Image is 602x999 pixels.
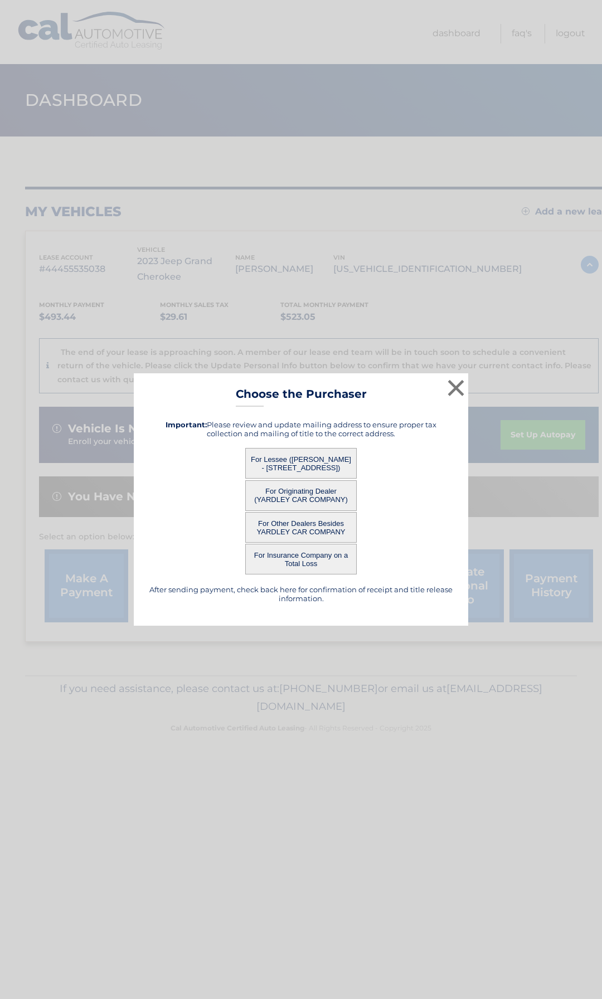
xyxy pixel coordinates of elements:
[166,420,207,429] strong: Important:
[148,420,454,438] h5: Please review and update mailing address to ensure proper tax collection and mailing of title to ...
[245,448,357,479] button: For Lessee ([PERSON_NAME] - [STREET_ADDRESS])
[245,544,357,574] button: For Insurance Company on a Total Loss
[148,585,454,603] h5: After sending payment, check back here for confirmation of receipt and title release information.
[445,377,467,399] button: ×
[245,480,357,511] button: For Originating Dealer (YARDLEY CAR COMPANY)
[236,387,367,407] h3: Choose the Purchaser
[245,512,357,543] button: For Other Dealers Besides YARDLEY CAR COMPANY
